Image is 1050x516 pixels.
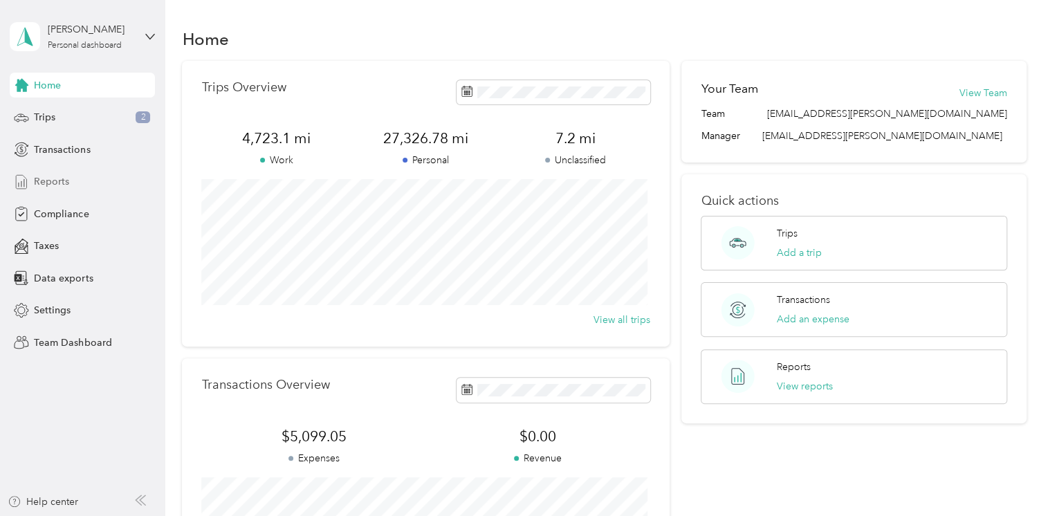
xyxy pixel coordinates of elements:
p: Transactions [777,293,830,307]
button: Add a trip [777,246,822,260]
iframe: Everlance-gr Chat Button Frame [973,439,1050,516]
span: Compliance [34,207,89,221]
span: $5,099.05 [201,427,425,446]
p: Transactions Overview [201,378,329,392]
p: Work [201,153,351,167]
p: Reports [777,360,811,374]
p: Personal [351,153,501,167]
span: $0.00 [426,427,650,446]
h2: Your Team [701,80,757,98]
span: [EMAIL_ADDRESS][PERSON_NAME][DOMAIN_NAME] [762,130,1002,142]
span: Data exports [34,271,93,286]
span: Team [701,107,724,121]
p: Trips [777,226,798,241]
span: Taxes [34,239,59,253]
span: Reports [34,174,69,189]
span: Transactions [34,142,90,157]
span: 4,723.1 mi [201,129,351,148]
button: View Team [959,86,1007,100]
span: Manager [701,129,739,143]
span: 7.2 mi [501,129,650,148]
p: Quick actions [701,194,1006,208]
div: [PERSON_NAME] [48,22,134,37]
p: Trips Overview [201,80,286,95]
span: [EMAIL_ADDRESS][PERSON_NAME][DOMAIN_NAME] [767,107,1007,121]
span: Settings [34,303,71,317]
span: Team Dashboard [34,335,111,350]
p: Unclassified [501,153,650,167]
span: 27,326.78 mi [351,129,501,148]
button: Help center [8,495,78,509]
h1: Home [182,32,228,46]
button: Add an expense [777,312,849,326]
button: View all trips [593,313,650,327]
button: View reports [777,379,833,394]
p: Expenses [201,451,425,466]
span: Trips [34,110,55,125]
span: Home [34,78,61,93]
p: Revenue [426,451,650,466]
span: 2 [136,111,150,124]
div: Personal dashboard [48,42,122,50]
